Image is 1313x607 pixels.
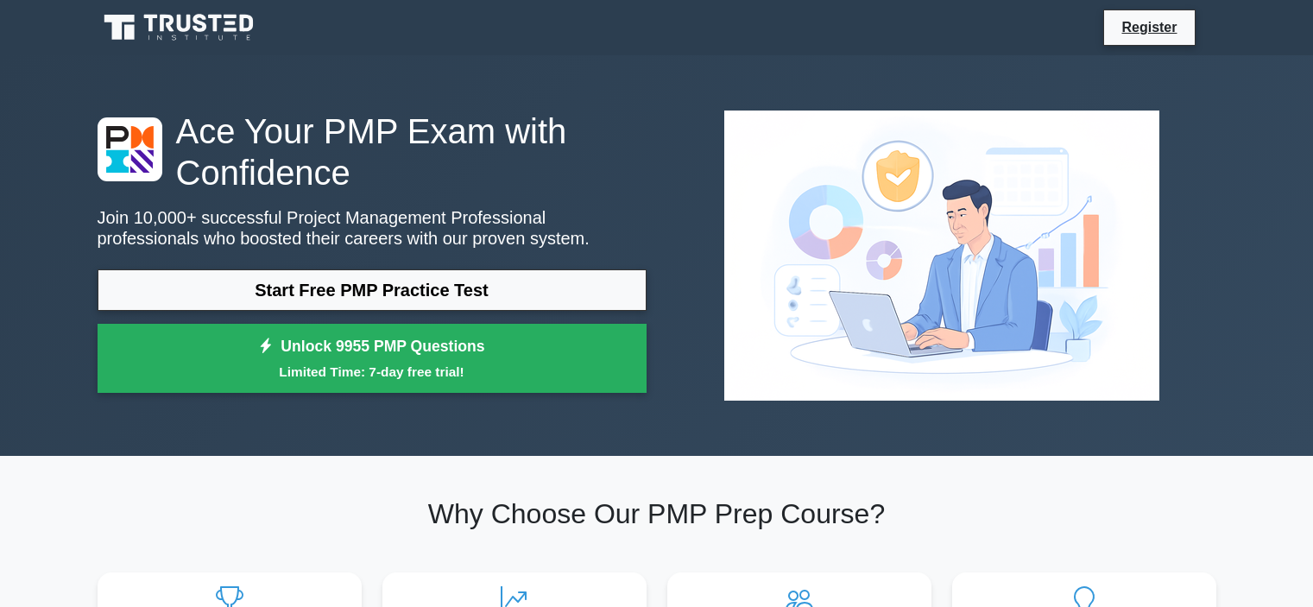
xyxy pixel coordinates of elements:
[98,111,647,193] h1: Ace Your PMP Exam with Confidence
[1111,16,1187,38] a: Register
[98,269,647,311] a: Start Free PMP Practice Test
[710,97,1173,414] img: Project Management Professional Preview
[98,324,647,393] a: Unlock 9955 PMP QuestionsLimited Time: 7-day free trial!
[98,497,1216,530] h2: Why Choose Our PMP Prep Course?
[119,362,625,382] small: Limited Time: 7-day free trial!
[98,207,647,249] p: Join 10,000+ successful Project Management Professional professionals who boosted their careers w...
